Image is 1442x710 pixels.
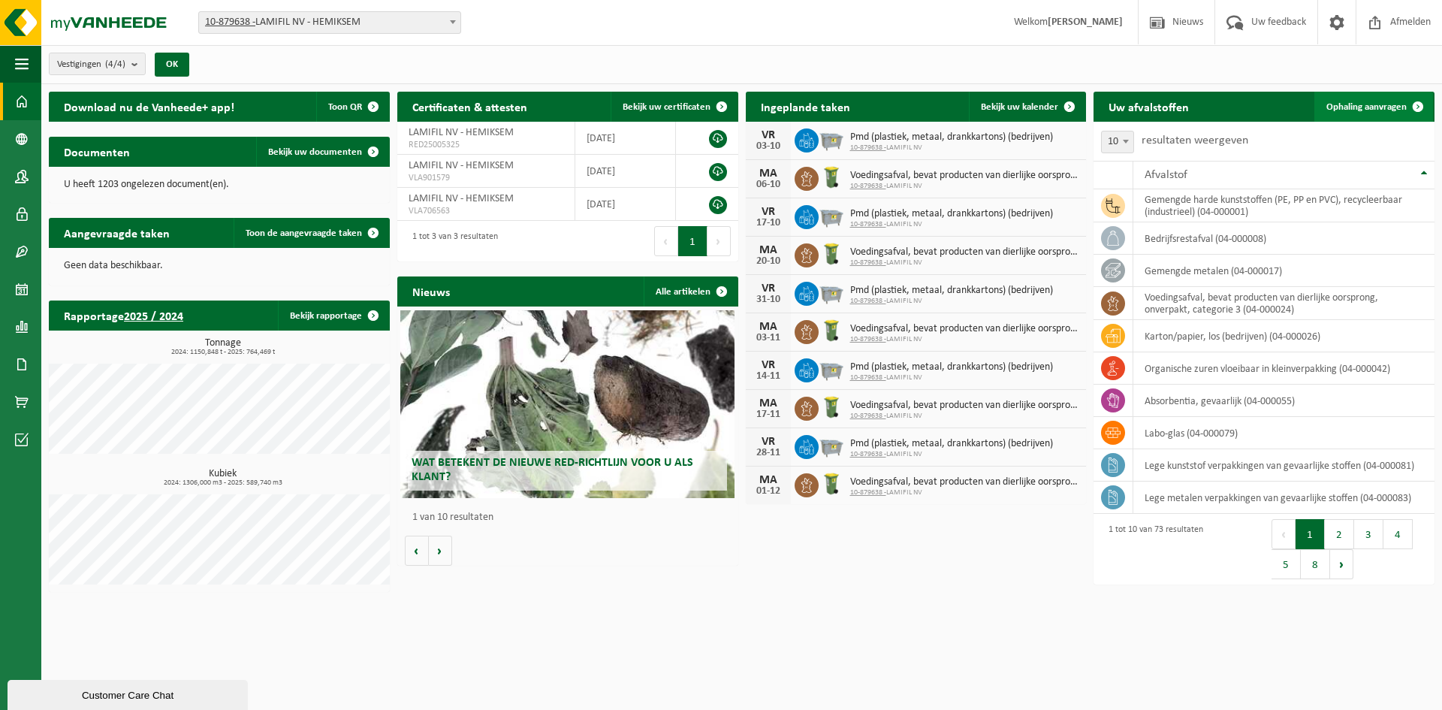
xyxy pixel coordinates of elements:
[753,180,783,190] div: 06-10
[412,512,731,523] p: 1 van 10 resultaten
[1133,255,1434,287] td: gemengde metalen (04-000017)
[328,102,362,112] span: Toon QR
[753,474,783,486] div: MA
[678,226,707,256] button: 1
[56,338,390,356] h3: Tonnage
[753,486,783,497] div: 01-12
[850,412,1079,421] span: LAMIFIL NV
[981,102,1058,112] span: Bekijk uw kalender
[1133,449,1434,482] td: lege kunststof verpakkingen van gevaarlijke stoffen (04-000081)
[753,321,783,333] div: MA
[1133,287,1434,320] td: voedingsafval, bevat producten van dierlijke oorsprong, onverpakt, categorie 3 (04-000024)
[753,397,783,409] div: MA
[753,448,783,458] div: 28-11
[1142,134,1248,147] label: resultaten weergeven
[753,244,783,256] div: MA
[1314,92,1433,122] a: Ophaling aanvragen
[850,285,1053,297] span: Pmd (plastiek, metaal, drankkartons) (bedrijven)
[49,301,198,330] h2: Rapportage
[753,141,783,152] div: 03-10
[409,127,514,138] span: LAMIFIL NV - HEMIKSEM
[753,218,783,228] div: 17-10
[1133,352,1434,385] td: organische zuren vloeibaar in kleinverpakking (04-000042)
[850,373,886,382] tcxspan: Call 10-879638 - via 3CX
[753,206,783,218] div: VR
[64,261,375,271] p: Geen data beschikbaar.
[49,92,249,121] h2: Download nu de Vanheede+ app!
[49,137,145,166] h2: Documenten
[199,12,460,33] span: 10-879638 - LAMIFIL NV - HEMIKSEM
[429,536,452,566] button: Volgende
[850,208,1053,220] span: Pmd (plastiek, metaal, drankkartons) (bedrijven)
[850,476,1079,488] span: Voedingsafval, bevat producten van dierlijke oorsprong, onverpakt, categorie 3
[753,256,783,267] div: 20-10
[850,488,1079,497] span: LAMIFIL NV
[753,295,783,305] div: 31-10
[1301,549,1330,579] button: 8
[850,144,886,152] tcxspan: Call 10-879638 - via 3CX
[707,226,731,256] button: Next
[753,371,783,382] div: 14-11
[819,279,844,305] img: WB-2500-GAL-GY-01
[1145,169,1187,181] span: Afvalstof
[746,92,865,121] h2: Ingeplande taken
[850,335,886,343] tcxspan: Call 10-879638 - via 3CX
[56,469,390,487] h3: Kubiek
[155,53,189,77] button: OK
[819,471,844,497] img: WB-0140-HPE-GN-50
[819,433,844,458] img: WB-2500-GAL-GY-01
[611,92,737,122] a: Bekijk uw certificaten
[969,92,1085,122] a: Bekijk uw kalender
[654,226,678,256] button: Previous
[1133,385,1434,417] td: absorbentia, gevaarlijk (04-000055)
[753,129,783,141] div: VR
[850,412,886,420] tcxspan: Call 10-879638 - via 3CX
[575,122,676,155] td: [DATE]
[850,258,886,267] tcxspan: Call 10-879638 - via 3CX
[268,147,362,157] span: Bekijk uw documenten
[316,92,388,122] button: Toon QR
[819,241,844,267] img: WB-0140-HPE-GN-50
[753,436,783,448] div: VR
[105,59,125,69] count: (4/4)
[409,172,563,184] span: VLA901579
[850,220,886,228] tcxspan: Call 10-879638 - via 3CX
[1048,17,1123,28] strong: [PERSON_NAME]
[8,677,251,710] iframe: chat widget
[397,276,465,306] h2: Nieuws
[1102,131,1133,153] span: 10
[412,457,693,483] span: Wat betekent de nieuwe RED-richtlijn voor u als klant?
[57,53,125,76] span: Vestigingen
[205,17,255,28] tcxspan: Call 10-879638 - via 3CX
[850,258,1079,267] span: LAMIFIL NV
[753,359,783,371] div: VR
[1330,549,1353,579] button: Next
[819,356,844,382] img: WB-2500-GAL-GY-01
[1296,519,1325,549] button: 1
[819,318,844,343] img: WB-0140-HPE-GN-50
[850,323,1079,335] span: Voedingsafval, bevat producten van dierlijke oorsprong, onverpakt, categorie 3
[278,301,388,331] a: Bekijk rapportage
[850,220,1053,229] span: LAMIFIL NV
[1383,519,1413,549] button: 4
[753,333,783,343] div: 03-11
[850,373,1053,382] span: LAMIFIL NV
[819,126,844,152] img: WB-2500-GAL-GY-01
[850,400,1079,412] span: Voedingsafval, bevat producten van dierlijke oorsprong, onverpakt, categorie 3
[198,11,461,34] span: 10-879638 - LAMIFIL NV - HEMIKSEM
[850,170,1079,182] span: Voedingsafval, bevat producten van dierlijke oorsprong, onverpakt, categorie 3
[1133,189,1434,222] td: gemengde harde kunststoffen (PE, PP en PVC), recycleerbaar (industrieel) (04-000001)
[850,450,1053,459] span: LAMIFIL NV
[409,139,563,151] span: RED25005325
[409,160,514,171] span: LAMIFIL NV - HEMIKSEM
[623,102,710,112] span: Bekijk uw certificaten
[850,131,1053,144] span: Pmd (plastiek, metaal, drankkartons) (bedrijven)
[49,53,146,75] button: Vestigingen(4/4)
[644,276,737,307] a: Alle artikelen
[819,165,844,190] img: WB-0140-HPE-GN-50
[1133,320,1434,352] td: karton/papier, los (bedrijven) (04-000026)
[256,137,388,167] a: Bekijk uw documenten
[397,92,542,121] h2: Certificaten & attesten
[405,225,498,258] div: 1 tot 3 van 3 resultaten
